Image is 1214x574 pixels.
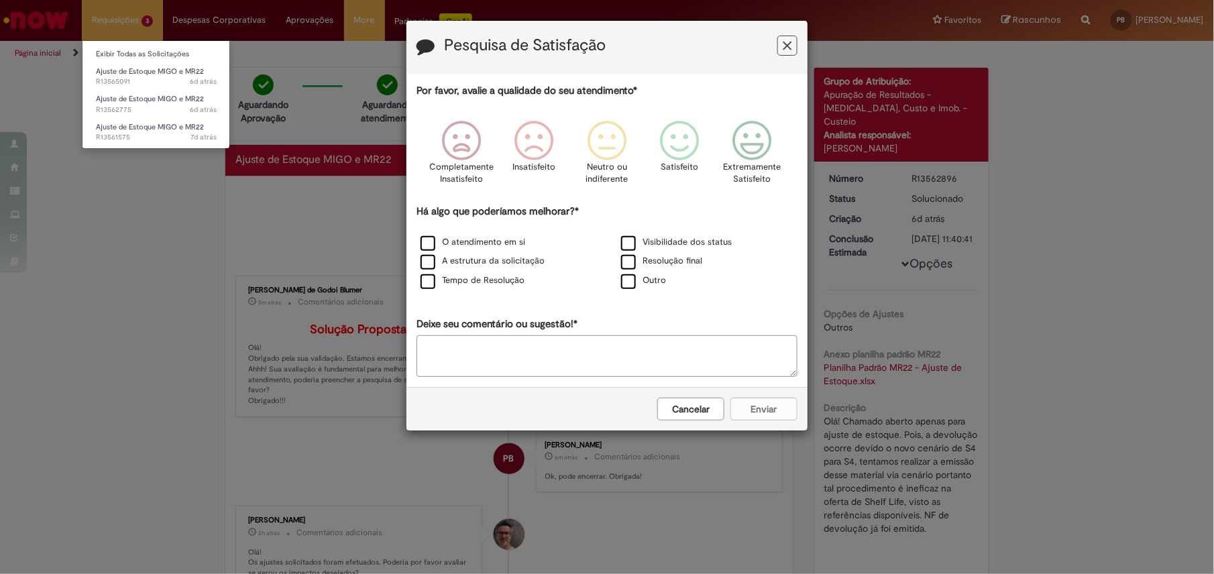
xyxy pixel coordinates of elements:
time: 24/09/2025 08:50:29 [190,132,217,142]
span: Ajuste de Estoque MIGO e MR22 [96,122,204,132]
span: Ajuste de Estoque MIGO e MR22 [96,94,204,104]
a: Exibir Todas as Solicitações [82,47,230,62]
span: 6d atrás [190,105,217,115]
a: Aberto R13565091 : Ajuste de Estoque MIGO e MR22 [82,64,230,89]
span: R13562775 [96,105,217,115]
label: Tempo de Resolução [421,274,525,287]
p: Insatisfeito [513,161,556,174]
label: Outro [621,274,666,287]
label: Visibilidade dos status [621,236,732,249]
button: Cancelar [657,398,724,420]
div: Há algo que poderíamos melhorar?* [417,205,797,291]
label: O atendimento em si [421,236,525,249]
span: 7d atrás [190,132,217,142]
label: Resolução final [621,255,702,268]
span: Ajuste de Estoque MIGO e MR22 [96,66,204,76]
label: Pesquisa de Satisfação [444,37,606,54]
label: Por favor, avalie a qualidade do seu atendimento* [417,84,637,98]
div: Completamente Insatisfeito [427,111,496,203]
p: Neutro ou indiferente [583,161,631,186]
span: R13561575 [96,132,217,143]
p: Completamente Insatisfeito [430,161,494,186]
a: Aberto R13561575 : Ajuste de Estoque MIGO e MR22 [82,120,230,145]
p: Extremamente Satisfeito [723,161,781,186]
label: Deixe seu comentário ou sugestão!* [417,317,577,331]
div: Insatisfeito [500,111,569,203]
div: Extremamente Satisfeito [718,111,786,203]
span: 6d atrás [190,76,217,87]
time: 25/09/2025 08:22:15 [190,76,217,87]
div: Satisfeito [645,111,714,203]
span: R13565091 [96,76,217,87]
label: A estrutura da solicitação [421,255,545,268]
ul: Requisições [82,40,230,149]
a: Aberto R13562775 : Ajuste de Estoque MIGO e MR22 [82,92,230,117]
p: Satisfeito [661,161,698,174]
div: Neutro ou indiferente [573,111,641,203]
time: 24/09/2025 12:10:30 [190,105,217,115]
